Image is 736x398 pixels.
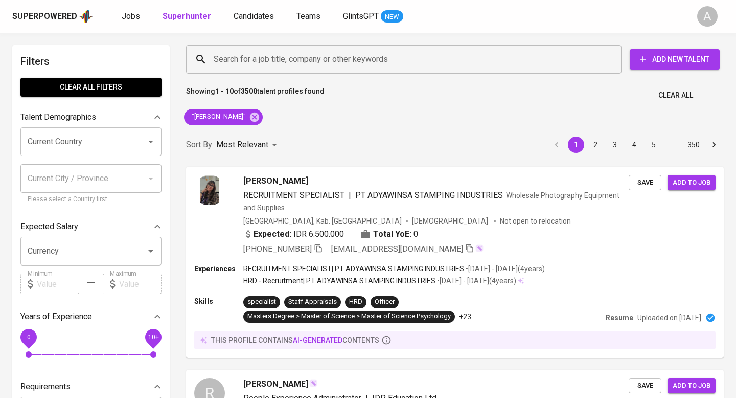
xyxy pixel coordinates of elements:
button: Add to job [668,175,716,191]
button: Go to page 350 [684,137,703,153]
span: 10+ [148,334,158,341]
span: Save [634,177,656,189]
a: Candidates [234,10,276,23]
div: [GEOGRAPHIC_DATA], Kab. [GEOGRAPHIC_DATA] [243,216,402,226]
button: Go to page 2 [587,137,604,153]
span: | [349,189,351,202]
span: Add to job [673,177,710,189]
nav: pagination navigation [547,137,724,153]
b: 1 - 10 [215,87,234,95]
a: Teams [296,10,323,23]
p: • [DATE] - [DATE] ( 4 years ) [435,276,516,286]
p: Uploaded on [DATE] [637,313,701,323]
span: Clear All [658,89,693,102]
div: Years of Experience [20,306,162,327]
div: Talent Demographics [20,107,162,127]
div: Masters Degree > Master of Science > Master of Science Psychology [247,312,451,321]
span: AI-generated [293,336,342,344]
p: RECRUITMENT SPECIALIST | PT ADYAWINSA STAMPING INDUSTRIES [243,263,464,274]
div: "[PERSON_NAME]" [184,109,263,125]
a: GlintsGPT NEW [343,10,403,23]
p: Sort By [186,139,212,151]
p: Expected Salary [20,220,78,233]
p: Not open to relocation [500,216,571,226]
div: A [697,6,718,27]
button: Go to page 5 [646,137,662,153]
img: app logo [79,9,93,24]
b: Superhunter [163,11,211,21]
img: magic_wand.svg [475,244,484,252]
img: magic_wand.svg [309,379,317,387]
p: HRD - Recruitment | PT ADYAWINSA STAMPING INDUSTRIES [243,276,435,286]
span: NEW [381,12,403,22]
span: [EMAIL_ADDRESS][DOMAIN_NAME] [331,244,463,254]
a: Jobs [122,10,142,23]
b: Expected: [254,228,291,240]
input: Value [37,274,79,294]
span: Save [634,380,656,392]
div: Superpowered [12,11,77,23]
span: Candidates [234,11,274,21]
span: "[PERSON_NAME]" [184,112,252,122]
img: 35129a8300caa67d376463f32a9d1684.jpeg [194,175,225,206]
button: Clear All [654,86,697,105]
a: Superpoweredapp logo [12,9,93,24]
input: Value [119,274,162,294]
span: Teams [296,11,320,21]
div: Expected Salary [20,216,162,237]
a: [PERSON_NAME]RECRUITMENT SPECIALIST|PT ADYAWINSA STAMPING INDUSTRIESWholesale Photography Equipme... [186,167,724,358]
p: Requirements [20,381,71,393]
p: • [DATE] - [DATE] ( 4 years ) [464,263,545,274]
div: Staff Appraisals [288,297,337,307]
div: … [665,140,681,150]
span: [DEMOGRAPHIC_DATA] [412,216,490,226]
p: Talent Demographics [20,111,96,123]
h6: Filters [20,53,162,70]
b: Total YoE: [373,228,411,240]
span: PT ADYAWINSA STAMPING INDUSTRIES [355,190,503,200]
button: Open [144,135,158,149]
span: 0 [27,334,30,341]
span: Add to job [673,380,710,392]
div: IDR 6.500.000 [243,228,344,240]
p: Please select a Country first [28,194,154,205]
p: this profile contains contents [211,335,379,345]
div: Most Relevant [216,136,281,154]
a: Superhunter [163,10,213,23]
span: Add New Talent [638,53,711,66]
div: specialist [247,297,276,307]
button: Open [144,244,158,258]
div: Requirements [20,377,162,397]
span: [PERSON_NAME] [243,175,308,187]
div: HRD [349,297,362,307]
button: Go to page 3 [607,137,623,153]
span: [PERSON_NAME] [243,378,308,390]
p: Years of Experience [20,311,92,323]
span: Jobs [122,11,140,21]
p: Showing of talent profiles found [186,86,325,105]
span: RECRUITMENT SPECIALIST [243,190,344,200]
button: Save [629,175,661,191]
button: Save [629,378,661,394]
button: Add New Talent [630,49,720,70]
span: Clear All filters [29,81,153,94]
button: Clear All filters [20,78,162,97]
button: page 1 [568,137,584,153]
div: Officer [375,297,395,307]
span: GlintsGPT [343,11,379,21]
p: Resume [606,313,633,323]
span: [PHONE_NUMBER] [243,244,312,254]
span: 0 [413,228,418,240]
p: Skills [194,296,243,306]
p: Experiences [194,263,243,274]
button: Go to next page [706,137,722,153]
b: 3500 [241,87,257,95]
button: Go to page 4 [626,137,642,153]
button: Add to job [668,378,716,394]
p: Most Relevant [216,139,268,151]
p: +23 [459,312,471,322]
span: Wholesale Photography Equipment and Supplies [243,191,619,212]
